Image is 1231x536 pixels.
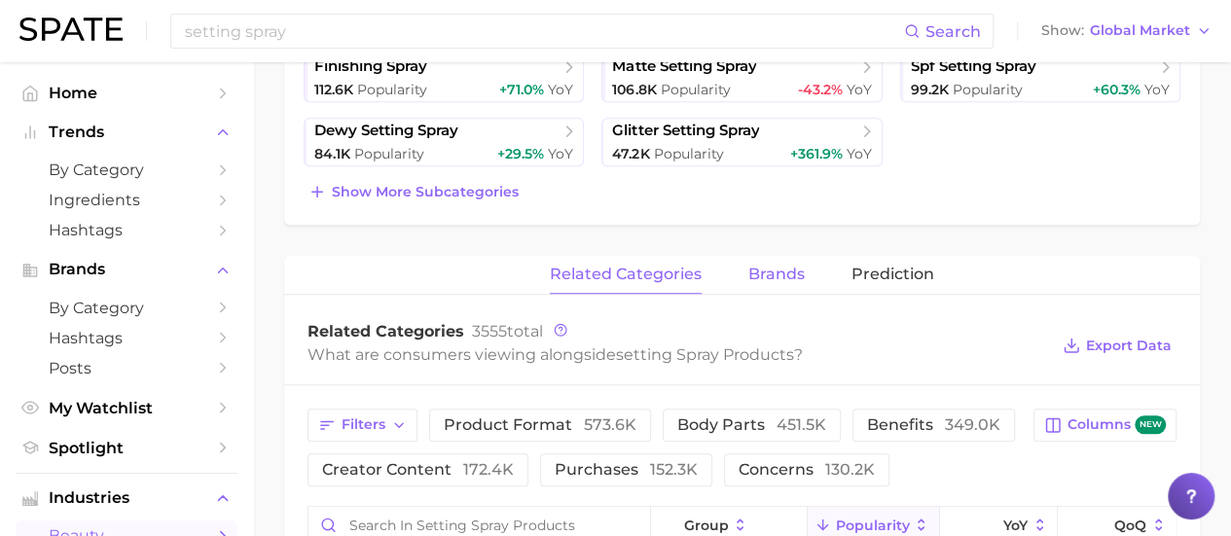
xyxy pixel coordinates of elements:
a: by Category [16,155,237,185]
span: 451.5k [777,415,826,434]
a: dewy setting spray84.1k Popularity+29.5% YoY [304,118,584,166]
span: 349.0k [945,415,1000,434]
a: Posts [16,353,237,383]
span: spf setting spray [911,57,1036,76]
span: dewy setting spray [314,122,458,140]
span: Ingredients [49,191,204,209]
button: Brands [16,255,237,284]
span: YoY [847,81,872,98]
span: concerns [739,462,875,478]
span: YoY [548,81,573,98]
button: Filters [308,409,417,442]
span: +71.0% [499,81,544,98]
span: +29.5% [497,145,544,162]
span: Hashtags [49,221,204,239]
img: SPATE [19,18,123,41]
span: 106.8k [612,81,656,98]
span: Related Categories [308,322,464,340]
a: matte setting spray106.8k Popularity-43.2% YoY [601,54,882,102]
a: Spotlight [16,433,237,463]
button: Show more subcategories [304,178,524,205]
span: Popularity [660,81,730,98]
span: Popularity [953,81,1023,98]
span: YoY [1003,518,1028,533]
span: 172.4k [463,460,514,479]
span: Show [1041,25,1084,36]
span: 130.2k [825,460,875,479]
a: spf setting spray99.2k Popularity+60.3% YoY [900,54,1180,102]
span: My Watchlist [49,399,204,417]
span: Trends [49,124,204,141]
span: +60.3% [1093,81,1140,98]
span: matte setting spray [612,57,756,76]
span: setting spray products [616,345,794,364]
span: by Category [49,299,204,317]
span: Popularity [835,518,909,533]
span: YoY [548,145,573,162]
span: Hashtags [49,329,204,347]
span: -43.2% [798,81,843,98]
span: related categories [550,266,702,283]
span: Industries [49,489,204,507]
span: 84.1k [314,145,350,162]
a: finishing spray112.6k Popularity+71.0% YoY [304,54,584,102]
span: body parts [677,417,826,433]
span: 152.3k [650,460,698,479]
input: Search here for a brand, industry, or ingredient [183,15,904,48]
div: What are consumers viewing alongside ? [308,341,1048,368]
span: Popularity [357,81,427,98]
span: finishing spray [314,57,427,76]
span: 112.6k [314,81,353,98]
button: Export Data [1058,332,1177,359]
span: 47.2k [612,145,649,162]
span: new [1135,415,1166,434]
span: +361.9% [790,145,843,162]
button: Industries [16,483,237,513]
a: Home [16,78,237,108]
span: product format [444,417,636,433]
span: benefits [867,417,1000,433]
span: Popularity [653,145,723,162]
span: glitter setting spray [612,122,759,140]
button: Columnsnew [1033,409,1177,442]
span: Search [925,22,981,41]
a: glitter setting spray47.2k Popularity+361.9% YoY [601,118,882,166]
span: Home [49,84,204,102]
span: 3555 [472,322,507,340]
button: ShowGlobal Market [1036,18,1216,44]
span: Filters [342,416,385,433]
span: purchases [555,462,698,478]
span: 573.6k [584,415,636,434]
span: creator content [322,462,514,478]
span: YoY [847,145,872,162]
span: group [683,518,728,533]
span: brands [748,266,805,283]
span: Export Data [1086,338,1172,354]
span: Global Market [1090,25,1190,36]
span: by Category [49,161,204,179]
a: Hashtags [16,215,237,245]
span: Popularity [354,145,424,162]
span: Posts [49,359,204,377]
span: YoY [1144,81,1170,98]
span: Columns [1068,415,1166,434]
span: QoQ [1114,518,1146,533]
span: Prediction [851,266,934,283]
a: Ingredients [16,185,237,215]
a: by Category [16,293,237,323]
span: Brands [49,261,204,278]
button: Trends [16,118,237,147]
span: 99.2k [911,81,949,98]
span: Spotlight [49,439,204,457]
span: total [472,322,543,340]
a: Hashtags [16,323,237,353]
a: My Watchlist [16,393,237,423]
span: Show more subcategories [332,184,519,200]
